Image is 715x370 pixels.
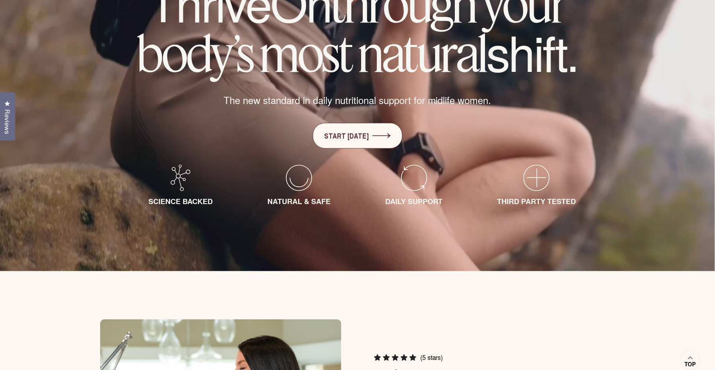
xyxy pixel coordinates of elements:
span: Top [685,361,696,368]
span: DAILY SUPPORT [385,196,443,206]
a: START [DATE] [313,123,403,149]
span: NATURAL & SAFE [267,196,331,206]
span: (5 stars) [420,354,443,362]
span: SCIENCE BACKED [148,196,213,206]
span: Reviews [2,109,12,134]
span: The new standard in daily nutritional support for midlife women. [224,93,491,107]
span: THIRD PARTY TESTED [497,196,576,206]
